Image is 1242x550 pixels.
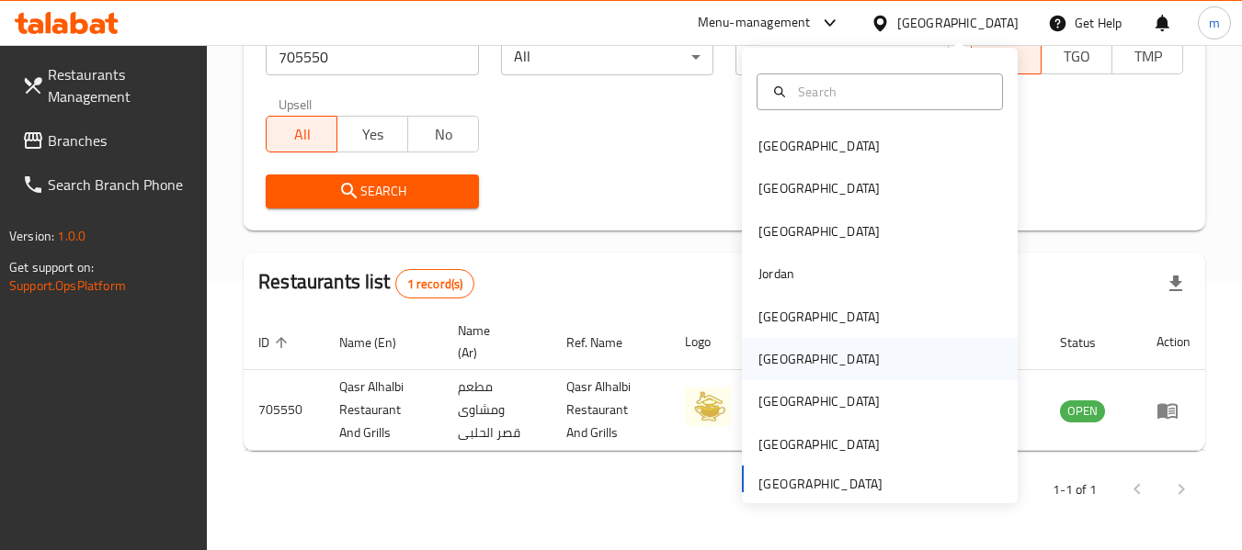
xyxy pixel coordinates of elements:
[57,224,85,248] span: 1.0.0
[566,331,646,354] span: Ref. Name
[1060,400,1105,421] span: OPEN
[244,370,325,451] td: 705550
[279,97,313,110] label: Upsell
[791,82,991,102] input: Search
[735,39,948,75] div: All
[258,268,474,298] h2: Restaurants list
[1049,43,1105,70] span: TGO
[443,370,552,451] td: مطعم ومشاوى قصر الحلبى
[266,39,478,75] input: Search for restaurant name or ID..
[758,221,880,241] div: [GEOGRAPHIC_DATA]
[266,116,337,152] button: All
[1142,314,1205,370] th: Action
[280,180,463,203] span: Search
[9,255,94,279] span: Get support on:
[339,331,420,354] span: Name (En)
[758,349,880,369] div: [GEOGRAPHIC_DATA]
[1111,38,1183,74] button: TMP
[48,63,193,107] span: Restaurants Management
[1041,38,1112,74] button: TGO
[758,178,880,198] div: [GEOGRAPHIC_DATA]
[9,224,54,248] span: Version:
[416,121,472,148] span: No
[1053,478,1097,501] p: 1-1 of 1
[758,136,880,156] div: [GEOGRAPHIC_DATA]
[1120,43,1176,70] span: TMP
[758,434,880,455] div: [GEOGRAPHIC_DATA]
[1157,399,1191,421] div: Menu
[7,118,208,163] a: Branches
[458,320,530,364] span: Name (Ar)
[1060,331,1120,354] span: Status
[266,174,478,208] button: Search
[395,269,475,298] div: Total records count
[325,370,443,451] td: Qasr Alhalbi Restaurant And Grills
[1209,13,1220,33] span: m
[244,314,1205,451] table: enhanced table
[897,13,1019,33] div: [GEOGRAPHIC_DATA]
[7,52,208,118] a: Restaurants Management
[685,384,731,430] img: Qasr Alhalbi Restaurant And Grills
[9,274,126,297] a: Support.OpsPlatform
[7,163,208,207] a: Search Branch Phone
[698,12,811,34] div: Menu-management
[48,174,193,196] span: Search Branch Phone
[670,314,753,370] th: Logo
[396,275,474,293] span: 1 record(s)
[758,391,880,411] div: [GEOGRAPHIC_DATA]
[407,116,479,152] button: No
[48,129,193,152] span: Branches
[501,39,713,75] div: All
[345,121,401,148] span: Yes
[758,307,880,327] div: [GEOGRAPHIC_DATA]
[552,370,670,451] td: Qasr Alhalbi Restaurant And Grills
[274,121,330,148] span: All
[758,264,794,284] div: Jordan
[1060,400,1105,422] div: OPEN
[258,331,293,354] span: ID
[336,116,408,152] button: Yes
[1154,262,1198,306] div: Export file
